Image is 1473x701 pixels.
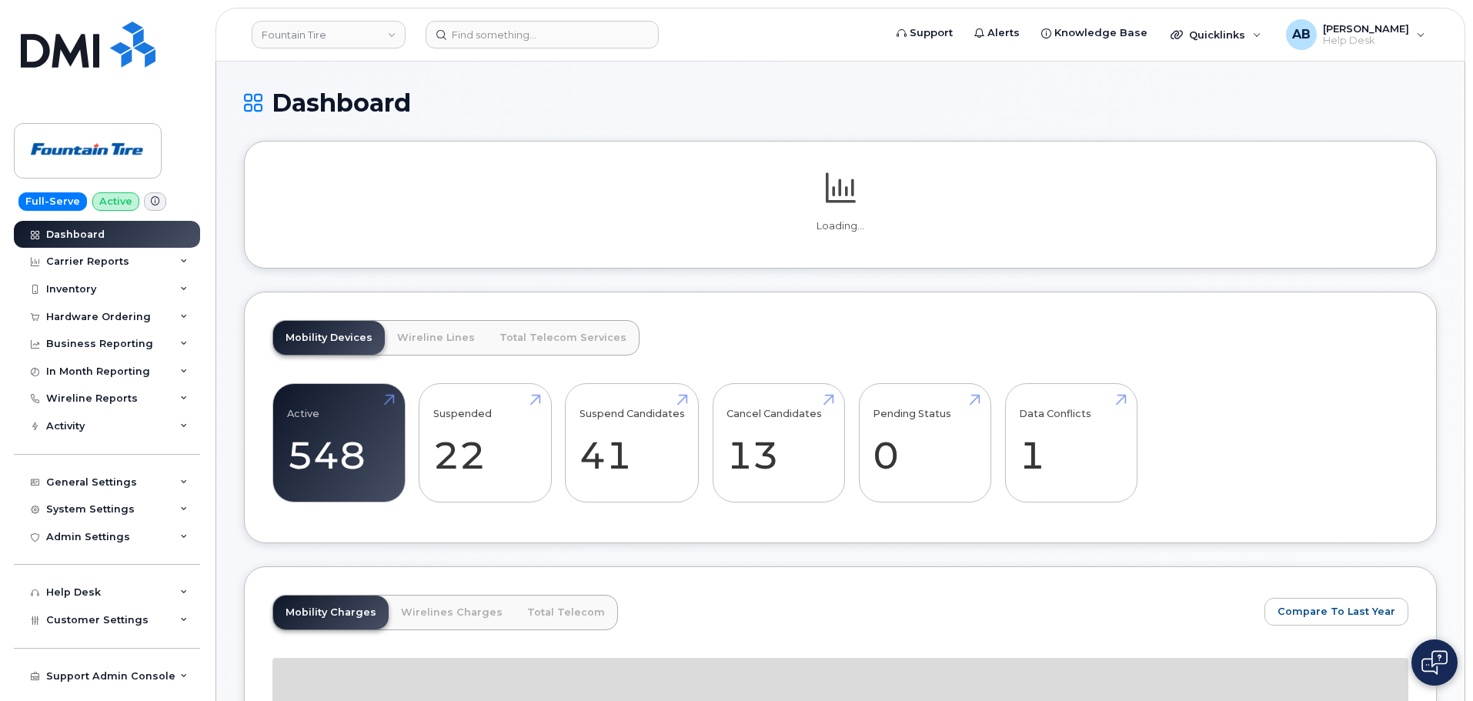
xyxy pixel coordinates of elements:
[385,321,487,355] a: Wireline Lines
[272,219,1408,233] p: Loading...
[515,596,617,629] a: Total Telecom
[726,392,830,494] a: Cancel Candidates 13
[433,392,537,494] a: Suspended 22
[1019,392,1123,494] a: Data Conflicts 1
[487,321,639,355] a: Total Telecom Services
[273,596,389,629] a: Mobility Charges
[873,392,977,494] a: Pending Status 0
[244,89,1437,116] h1: Dashboard
[1264,598,1408,626] button: Compare To Last Year
[389,596,515,629] a: Wirelines Charges
[580,392,685,494] a: Suspend Candidates 41
[273,321,385,355] a: Mobility Devices
[287,392,391,494] a: Active 548
[1421,650,1448,675] img: Open chat
[1278,604,1395,619] span: Compare To Last Year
